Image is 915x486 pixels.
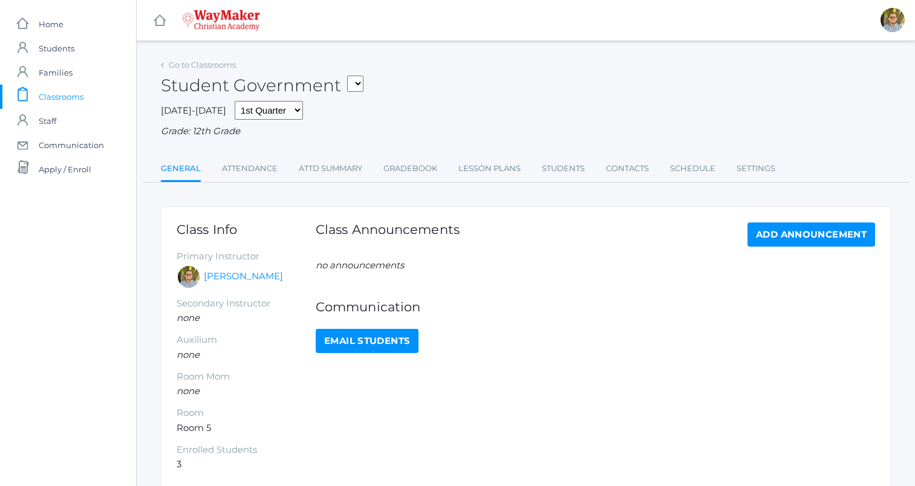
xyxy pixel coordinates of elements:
a: Students [542,157,585,181]
a: [PERSON_NAME] [204,270,283,283]
em: none [177,349,200,360]
a: Gradebook [383,157,437,181]
span: Classrooms [39,85,83,109]
a: General [161,157,201,183]
img: waymaker-logo-stack-white-1602f2b1af18da31a5905e9982d058868370996dac5278e84edea6dabf9a3315.png [182,10,260,31]
div: Kylen Braileanu [881,8,905,32]
li: 3 [177,458,316,471]
em: none [177,385,200,397]
div: Grade: 12th Grade [161,125,891,138]
span: Students [39,36,74,60]
a: Contacts [606,157,649,181]
span: Home [39,12,63,36]
h5: Room Mom [177,372,316,382]
a: Go to Classrooms [169,60,236,70]
a: Add Announcement [747,222,875,247]
a: Email Students [316,329,418,353]
h1: Communication [316,300,875,314]
h1: Class Announcements [316,222,460,244]
div: Room 5 [177,222,316,471]
a: Attendance [222,157,278,181]
em: none [177,312,200,323]
h5: Primary Instructor [177,251,316,262]
span: [DATE]-[DATE] [161,105,226,116]
a: Schedule [670,157,715,181]
div: Kylen Braileanu [177,265,201,289]
h2: Student Government [161,76,363,95]
span: Staff [39,109,56,133]
a: Attd Summary [299,157,362,181]
h5: Enrolled Students [177,445,316,455]
em: no announcements [316,259,404,271]
span: Communication [39,133,104,157]
span: Families [39,60,73,85]
span: Apply / Enroll [39,157,91,181]
h1: Class Info [177,222,316,236]
a: Lesson Plans [458,157,521,181]
h5: Room [177,408,316,418]
a: Settings [737,157,775,181]
h5: Auxilium [177,335,316,345]
h5: Secondary Instructor [177,299,316,309]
